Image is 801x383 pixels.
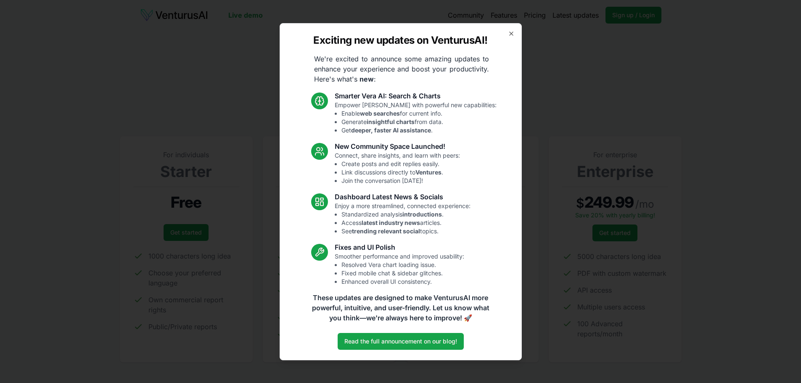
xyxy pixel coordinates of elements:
[335,151,460,185] p: Connect, share insights, and learn with peers:
[341,168,460,177] li: Link discussions directly to .
[341,210,471,219] li: Standardized analysis .
[362,219,420,226] strong: latest industry news
[360,75,374,83] strong: new
[335,91,497,101] h3: Smarter Vera AI: Search & Charts
[341,269,464,277] li: Fixed mobile chat & sidebar glitches.
[307,54,496,84] p: We're excited to announce some amazing updates to enhance your experience and boost your producti...
[307,293,495,323] p: These updates are designed to make VenturusAI more powerful, intuitive, and user-friendly. Let us...
[335,252,464,286] p: Smoother performance and improved usability:
[335,192,471,202] h3: Dashboard Latest News & Socials
[335,141,460,151] h3: New Community Space Launched!
[338,333,464,350] a: Read the full announcement on our blog!
[335,202,471,235] p: Enjoy a more streamlined, connected experience:
[313,34,487,47] h2: Exciting new updates on VenturusAI!
[341,109,497,118] li: Enable for current info.
[341,177,460,185] li: Join the conversation [DATE]!
[341,261,464,269] li: Resolved Vera chart loading issue.
[341,126,497,135] li: Get .
[351,127,431,134] strong: deeper, faster AI assistance
[360,110,400,117] strong: web searches
[341,277,464,286] li: Enhanced overall UI consistency.
[335,101,497,135] p: Empower [PERSON_NAME] with powerful new capabilities:
[341,160,460,168] li: Create posts and edit replies easily.
[341,219,471,227] li: Access articles.
[352,227,420,235] strong: trending relevant social
[367,118,415,125] strong: insightful charts
[341,118,497,126] li: Generate from data.
[341,227,471,235] li: See topics.
[335,242,464,252] h3: Fixes and UI Polish
[415,169,441,176] strong: Ventures
[402,211,442,218] strong: introductions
